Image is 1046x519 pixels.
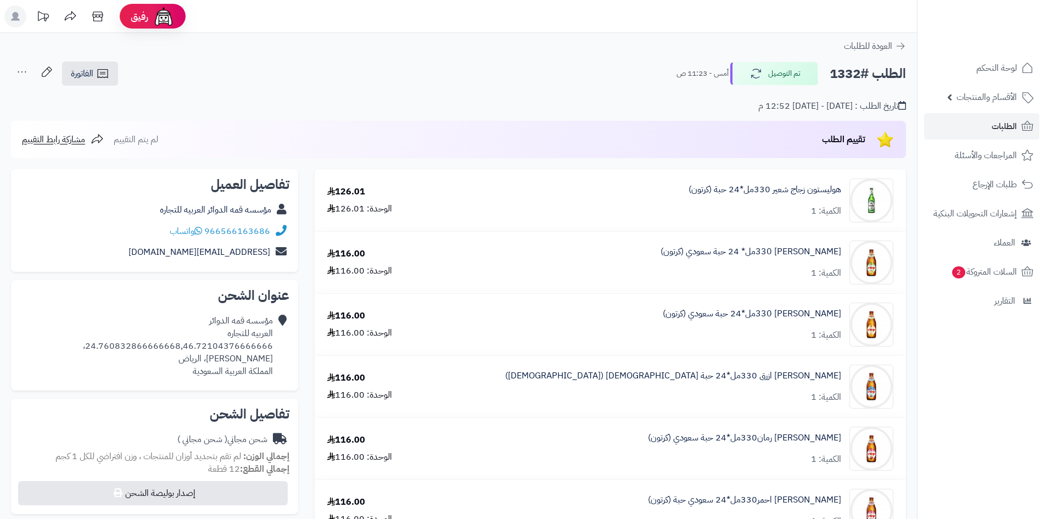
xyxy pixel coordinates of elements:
[20,289,289,302] h2: عنوان الشحن
[924,200,1039,227] a: إشعارات التحويلات البنكية
[177,433,227,446] span: ( شحن مجاني )
[830,63,906,85] h2: الطلب #1332
[758,100,906,113] div: تاريخ الطلب : [DATE] - [DATE] 12:52 م
[240,462,289,476] strong: إجمالي القطع:
[153,5,175,27] img: ai-face.png
[924,288,1039,314] a: التقارير
[956,90,1017,105] span: الأقسام والمنتجات
[22,133,104,146] a: مشاركة رابط التقييم
[663,308,841,320] a: [PERSON_NAME] 330مل*24 حبة سعودي (كرتون)
[850,241,893,284] img: 1747727251-6e562dc2-177b-4697-85bf-e38f79d8-90x90.jpg
[29,5,57,30] a: تحديثات المنصة
[204,225,270,238] a: 966566163686
[972,177,1017,192] span: طلبات الإرجاع
[850,427,893,471] img: 1747727736-23f157df-7d39-489e-b641-afe96de3-90x90.jpg
[327,310,365,322] div: 116.00
[811,453,841,466] div: الكمية: 1
[55,450,241,463] span: لم تقم بتحديد أوزان للمنتجات ، وزن افتراضي للكل 1 كجم
[730,62,818,85] button: تم التوصيل
[689,183,841,196] a: هوليستون زجاج شعير 330مل*24 حبة (كرتون)
[850,303,893,347] img: 1747727413-90c0d877-8358-4682-89fa-0117a071-90x90.jpg
[811,205,841,217] div: الكمية: 1
[177,433,267,446] div: شحن مجاني
[20,178,289,191] h2: تفاصيل العميل
[850,178,893,222] img: 1747673280-747a3f85-dd69-4bbb-92ee-04f0a468-90x90.jpg
[128,245,270,259] a: [EMAIL_ADDRESS][DOMAIN_NAME]
[327,451,392,464] div: الوحدة: 116.00
[850,365,893,409] img: 1747727522-137a2c2e-3ba4-4596-9a8d-cae0e24a-90x90.jpg
[327,496,365,509] div: 116.00
[924,230,1039,256] a: العملاء
[327,203,392,215] div: الوحدة: 126.01
[62,62,118,86] a: الفاتورة
[661,245,841,258] a: [PERSON_NAME] 330مل* 24 حبة سعودي (كرتون)
[327,372,365,384] div: 116.00
[811,329,841,342] div: الكمية: 1
[676,68,729,79] small: أمس - 11:23 ص
[811,391,841,404] div: الكمية: 1
[20,408,289,421] h2: تفاصيل الشحن
[822,133,865,146] span: تقييم الطلب
[971,24,1036,47] img: logo-2.png
[952,266,966,279] span: 2
[83,315,273,377] div: مؤسسه قمه الدوائر العربيه للتجاره 24.760832866666668,46.72104376666666، [PERSON_NAME]، الرياض الم...
[208,462,289,476] small: 12 قطعة
[994,293,1015,309] span: التقارير
[955,148,1017,163] span: المراجعات والأسئلة
[327,265,392,277] div: الوحدة: 116.00
[924,259,1039,285] a: السلات المتروكة2
[924,142,1039,169] a: المراجعات والأسئلة
[327,389,392,401] div: الوحدة: 116.00
[992,119,1017,134] span: الطلبات
[160,203,271,216] a: مؤسسه قمه الدوائر العربيه للتجاره
[844,40,906,53] a: العودة للطلبات
[976,60,1017,76] span: لوحة التحكم
[924,171,1039,198] a: طلبات الإرجاع
[648,494,841,506] a: [PERSON_NAME] احمر330مل*24 سعودي حبة (كرتون)
[71,67,93,80] span: الفاتورة
[505,370,841,382] a: [PERSON_NAME] ازرق 330مل*24 حبة [DEMOGRAPHIC_DATA] ([DEMOGRAPHIC_DATA])
[22,133,85,146] span: مشاركة رابط التقييم
[924,113,1039,139] a: الطلبات
[648,432,841,444] a: [PERSON_NAME] رمان330مل*24 حبة سعودي (كرتون)
[994,235,1015,250] span: العملاء
[933,206,1017,221] span: إشعارات التحويلات البنكية
[131,10,148,23] span: رفيق
[924,55,1039,81] a: لوحة التحكم
[327,434,365,447] div: 116.00
[327,248,365,260] div: 116.00
[243,450,289,463] strong: إجمالي الوزن:
[114,133,158,146] span: لم يتم التقييم
[170,225,202,238] a: واتساب
[327,186,365,198] div: 126.01
[18,481,288,505] button: إصدار بوليصة الشحن
[327,327,392,339] div: الوحدة: 116.00
[951,264,1017,280] span: السلات المتروكة
[811,267,841,280] div: الكمية: 1
[844,40,892,53] span: العودة للطلبات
